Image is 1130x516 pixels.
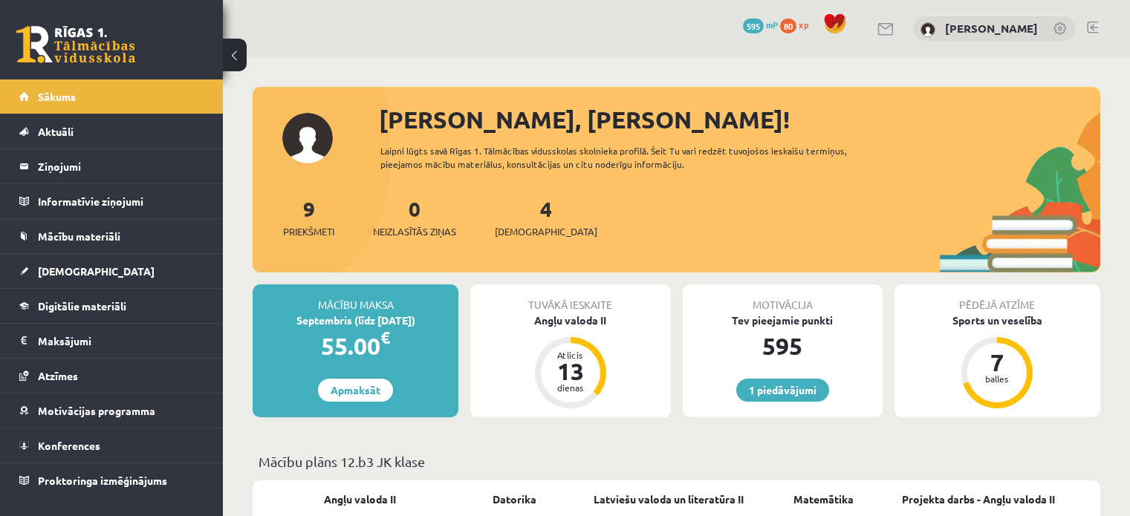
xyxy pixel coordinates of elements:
[495,195,597,239] a: 4[DEMOGRAPHIC_DATA]
[945,21,1038,36] a: [PERSON_NAME]
[253,313,458,328] div: Septembris (līdz [DATE])
[548,383,593,392] div: dienas
[38,369,78,382] span: Atzīmes
[379,102,1100,137] div: [PERSON_NAME], [PERSON_NAME]!
[38,439,100,452] span: Konferences
[894,284,1100,313] div: Pēdējā atzīme
[283,224,334,239] span: Priekšmeti
[780,19,796,33] span: 80
[38,404,155,417] span: Motivācijas programma
[38,184,204,218] legend: Informatīvie ziņojumi
[16,26,135,63] a: Rīgas 1. Tālmācības vidusskola
[324,491,396,507] a: Angļu valoda II
[766,19,778,30] span: mP
[780,19,816,30] a: 80 xp
[19,393,204,428] a: Motivācijas programma
[38,324,204,358] legend: Maksājumi
[594,491,744,507] a: Latviešu valoda un literatūra II
[743,19,778,30] a: 595 mP
[548,359,593,383] div: 13
[38,125,74,138] span: Aktuāli
[548,350,593,359] div: Atlicis
[318,379,393,402] a: Apmaksāt
[38,90,76,103] span: Sākums
[683,328,883,364] div: 595
[470,313,670,411] a: Angļu valoda II Atlicis 13 dienas
[975,374,1019,383] div: balles
[894,313,1100,328] div: Sports un veselība
[373,195,456,239] a: 0Neizlasītās ziņas
[470,313,670,328] div: Angļu valoda II
[920,22,935,37] img: Kristīne Vītola
[19,149,204,183] a: Ziņojumi
[793,491,854,507] a: Matemātika
[19,219,204,253] a: Mācību materiāli
[38,474,167,487] span: Proktoringa izmēģinājums
[495,224,597,239] span: [DEMOGRAPHIC_DATA]
[380,327,390,348] span: €
[373,224,456,239] span: Neizlasītās ziņas
[19,114,204,148] a: Aktuāli
[19,184,204,218] a: Informatīvie ziņojumi
[253,328,458,364] div: 55.00
[736,379,829,402] a: 1 piedāvājumi
[743,19,764,33] span: 595
[38,299,126,313] span: Digitālie materiāli
[19,428,204,463] a: Konferences
[902,491,1055,507] a: Projekta darbs - Angļu valoda II
[683,313,883,328] div: Tev pieejamie punkti
[493,491,536,507] a: Datorika
[975,350,1019,374] div: 7
[38,264,155,278] span: [DEMOGRAPHIC_DATA]
[38,149,204,183] legend: Ziņojumi
[894,313,1100,411] a: Sports un veselība 7 balles
[19,254,204,288] a: [DEMOGRAPHIC_DATA]
[470,284,670,313] div: Tuvākā ieskaite
[380,144,889,171] div: Laipni lūgts savā Rīgas 1. Tālmācības vidusskolas skolnieka profilā. Šeit Tu vari redzēt tuvojošo...
[283,195,334,239] a: 9Priekšmeti
[19,79,204,114] a: Sākums
[19,324,204,358] a: Maksājumi
[19,359,204,393] a: Atzīmes
[683,284,883,313] div: Motivācija
[19,289,204,323] a: Digitālie materiāli
[259,451,1094,471] p: Mācību plāns 12.b3 JK klase
[799,19,808,30] span: xp
[38,229,120,243] span: Mācību materiāli
[19,463,204,497] a: Proktoringa izmēģinājums
[253,284,458,313] div: Mācību maksa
